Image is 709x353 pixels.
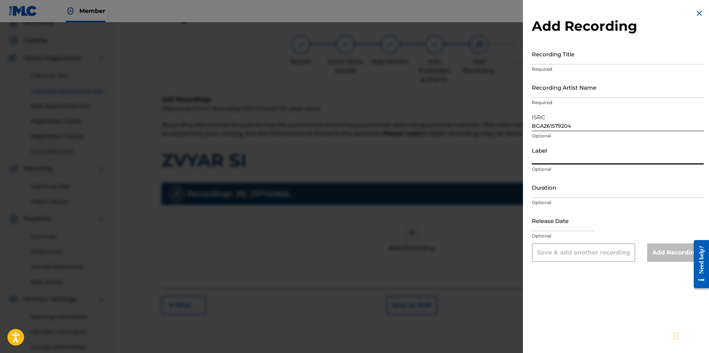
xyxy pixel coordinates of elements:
[79,7,105,15] span: Member
[66,7,75,16] img: Top Rightsholder
[672,317,709,353] div: Джаджи за чат
[532,233,704,239] p: Optional
[532,166,704,173] p: Optional
[532,133,704,139] p: Optional
[532,99,704,106] p: Required
[688,234,709,294] iframe: Resource Center
[532,18,704,34] h2: Add Recording
[532,199,704,206] p: Optional
[9,6,37,16] img: MLC Logo
[672,317,709,353] iframe: Chat Widget
[532,66,704,73] p: Required
[674,325,679,347] div: Плъзни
